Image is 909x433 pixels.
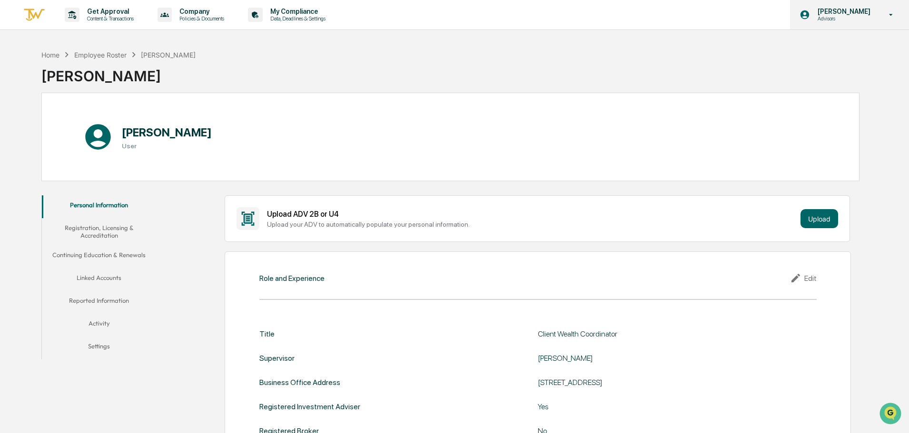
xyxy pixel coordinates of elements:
[32,82,120,90] div: We're available if you need us!
[259,402,360,411] div: Registered Investment Adviser
[122,142,212,150] h3: User
[42,291,156,314] button: Reported Information
[79,8,138,15] p: Get Approval
[538,378,776,387] div: [STREET_ADDRESS]
[267,221,797,228] div: Upload your ADV to automatically populate your personal information.
[538,354,776,363] div: [PERSON_NAME]
[41,60,196,85] div: [PERSON_NAME]
[538,329,776,338] div: Client Wealth Coordinator
[19,120,61,129] span: Preclearance
[162,76,173,87] button: Start new chat
[42,245,156,268] button: Continuing Education & Renewals
[172,15,229,22] p: Policies & Documents
[95,161,115,168] span: Pylon
[263,15,330,22] p: Data, Deadlines & Settings
[19,138,60,147] span: Data Lookup
[259,354,295,363] div: Supervisor
[122,125,212,139] h1: [PERSON_NAME]
[23,7,46,23] img: logo
[79,120,118,129] span: Attestations
[74,51,127,59] div: Employee Roster
[538,402,776,411] div: Yes
[42,268,156,291] button: Linked Accounts
[41,51,59,59] div: Home
[259,274,325,283] div: Role and Experience
[259,329,275,338] div: Title
[259,378,340,387] div: Business Office Address
[32,73,156,82] div: Start new chat
[10,20,173,35] p: How can we help?
[810,15,875,22] p: Advisors
[42,195,156,359] div: secondary tabs example
[6,134,64,151] a: 🔎Data Lookup
[42,218,156,245] button: Registration, Licensing & Accreditation
[69,121,77,128] div: 🗄️
[267,210,797,219] div: Upload ADV 2B or U4
[810,8,875,15] p: [PERSON_NAME]
[10,73,27,90] img: 1746055101610-c473b297-6a78-478c-a979-82029cc54cd1
[879,402,904,427] iframe: Open customer support
[10,121,17,128] div: 🖐️
[67,161,115,168] a: Powered byPylon
[65,116,122,133] a: 🗄️Attestations
[172,8,229,15] p: Company
[79,15,138,22] p: Content & Transactions
[42,337,156,359] button: Settings
[42,195,156,218] button: Personal Information
[42,314,156,337] button: Activity
[141,51,196,59] div: [PERSON_NAME]
[6,116,65,133] a: 🖐️Preclearance
[10,139,17,146] div: 🔎
[790,272,817,284] div: Edit
[263,8,330,15] p: My Compliance
[800,209,838,228] button: Upload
